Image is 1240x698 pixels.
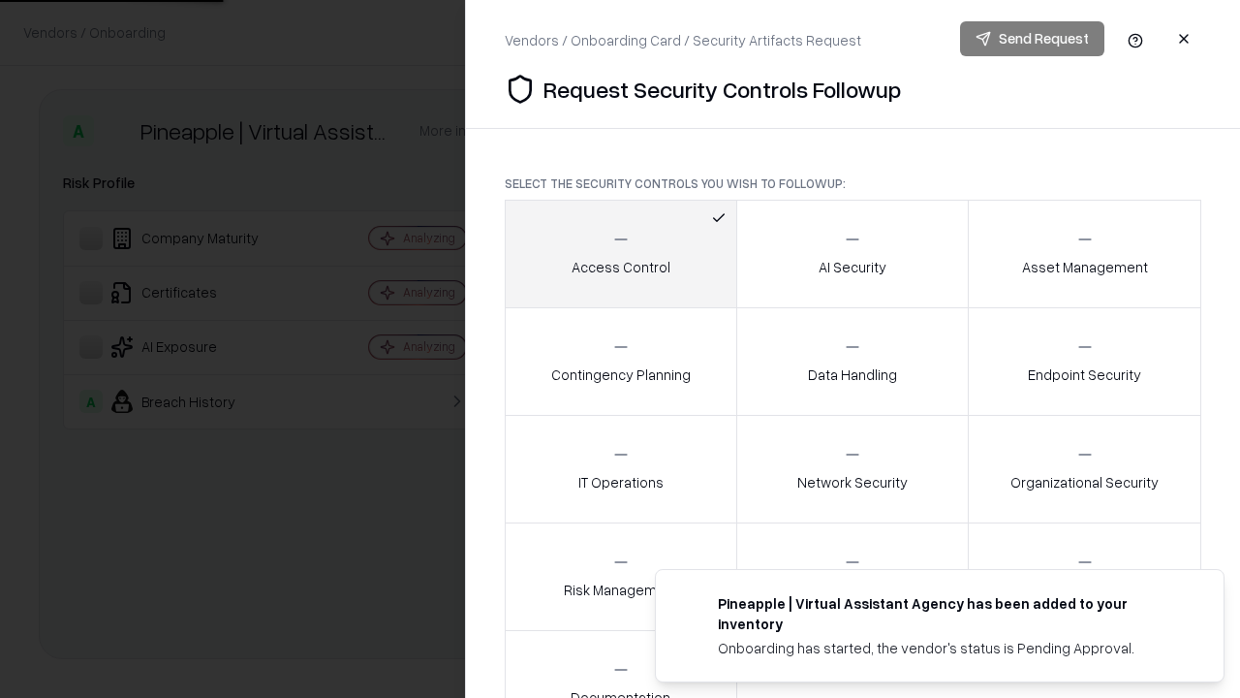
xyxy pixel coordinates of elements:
[797,472,908,492] p: Network Security
[1010,472,1159,492] p: Organizational Security
[736,307,970,416] button: Data Handling
[968,415,1201,523] button: Organizational Security
[543,74,901,105] p: Request Security Controls Followup
[578,472,664,492] p: IT Operations
[718,593,1177,634] div: Pineapple | Virtual Assistant Agency has been added to your inventory
[718,638,1177,658] div: Onboarding has started, the vendor's status is Pending Approval.
[736,523,970,631] button: Security Incidents
[505,523,737,631] button: Risk Management
[968,307,1201,416] button: Endpoint Security
[968,200,1201,308] button: Asset Management
[679,593,702,617] img: trypineapple.com
[505,200,737,308] button: Access Control
[1028,365,1141,385] p: Endpoint Security
[564,580,678,600] p: Risk Management
[808,365,897,385] p: Data Handling
[572,257,670,277] p: Access Control
[505,175,1201,192] p: Select the security controls you wish to followup:
[505,30,861,50] div: Vendors / Onboarding Card / Security Artifacts Request
[505,415,737,523] button: IT Operations
[1022,257,1148,277] p: Asset Management
[819,257,886,277] p: AI Security
[505,307,737,416] button: Contingency Planning
[736,200,970,308] button: AI Security
[968,523,1201,631] button: Threat Management
[551,365,691,385] p: Contingency Planning
[736,415,970,523] button: Network Security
